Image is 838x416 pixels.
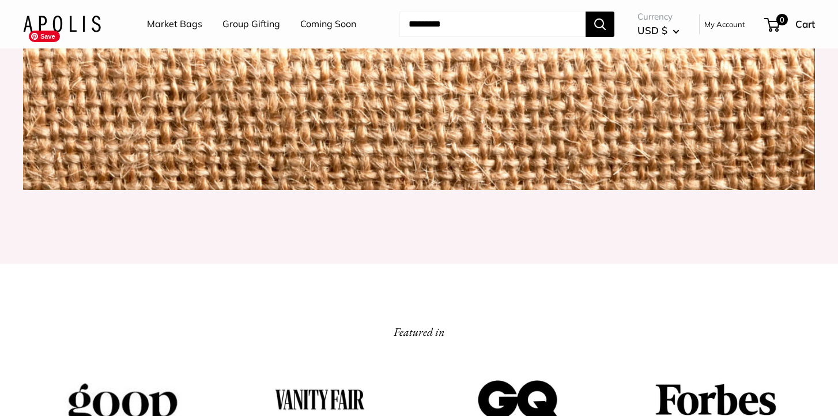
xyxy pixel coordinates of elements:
[23,16,101,32] img: Apolis
[704,17,745,31] a: My Account
[795,18,815,30] span: Cart
[637,9,680,25] span: Currency
[765,15,815,33] a: 0 Cart
[637,24,667,36] span: USD $
[300,16,356,33] a: Coming Soon
[637,21,680,40] button: USD $
[394,321,445,342] h2: Featured in
[222,16,280,33] a: Group Gifting
[776,14,788,25] span: 0
[29,31,60,42] span: Save
[147,16,202,33] a: Market Bags
[399,12,586,37] input: Search...
[586,12,614,37] button: Search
